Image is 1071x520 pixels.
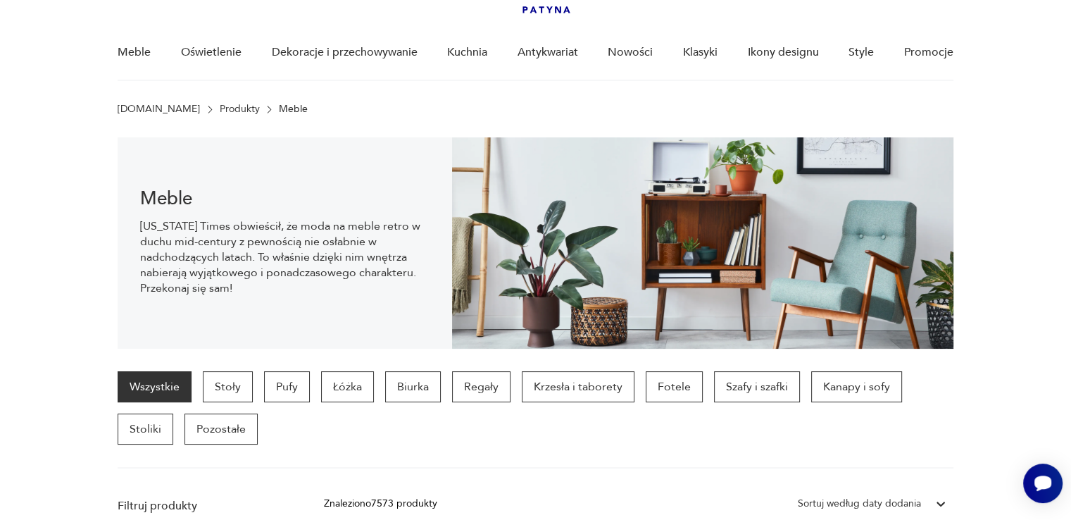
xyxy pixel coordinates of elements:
h1: Meble [140,190,430,207]
img: Meble [452,137,953,349]
a: Krzesła i taborety [522,371,634,402]
a: Meble [118,25,151,80]
a: Biurka [385,371,441,402]
a: Promocje [904,25,953,80]
a: Dekoracje i przechowywanie [271,25,417,80]
a: Oświetlenie [181,25,242,80]
a: Pozostałe [184,414,258,445]
a: Fotele [646,371,703,402]
div: Sortuj według daty dodania [798,496,921,512]
a: Szafy i szafki [714,371,800,402]
p: [US_STATE] Times obwieścił, że moda na meble retro w duchu mid-century z pewnością nie osłabnie w... [140,218,430,296]
a: Nowości [608,25,653,80]
div: Znaleziono 7573 produkty [324,496,437,512]
a: Łóżka [321,371,374,402]
a: Wszystkie [118,371,192,402]
p: Filtruj produkty [118,498,290,514]
a: Style [848,25,874,80]
a: Stoliki [118,414,173,445]
a: Pufy [264,371,310,402]
a: Produkty [220,104,260,115]
iframe: Smartsupp widget button [1023,464,1063,503]
a: Ikony designu [747,25,818,80]
a: [DOMAIN_NAME] [118,104,200,115]
a: Kuchnia [447,25,487,80]
a: Klasyki [683,25,718,80]
a: Kanapy i sofy [811,371,902,402]
a: Stoły [203,371,253,402]
a: Antykwariat [518,25,578,80]
a: Regały [452,371,511,402]
p: Meble [279,104,308,115]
